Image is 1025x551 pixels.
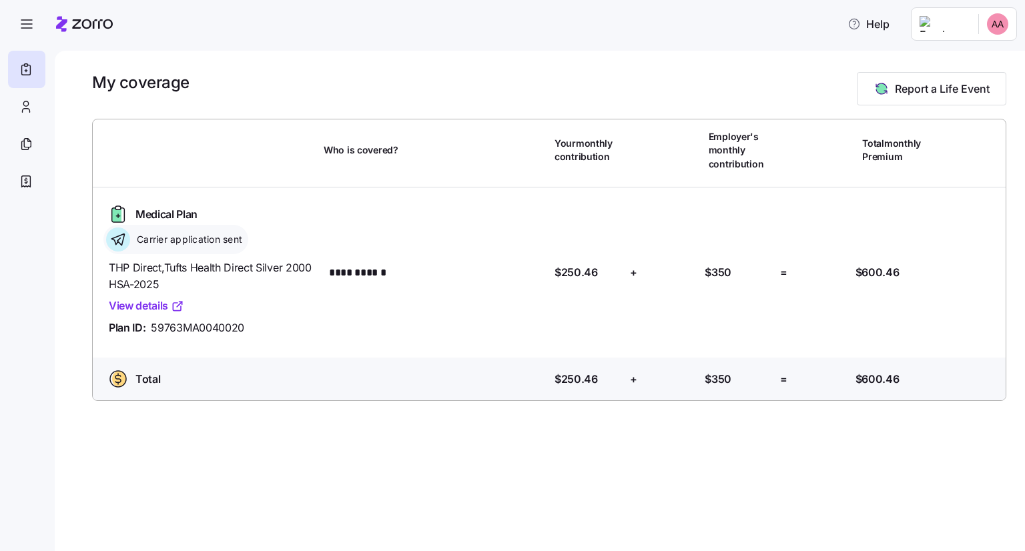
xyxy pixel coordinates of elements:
[630,264,637,281] span: +
[109,320,145,336] span: Plan ID:
[705,371,731,388] span: $350
[895,81,990,97] span: Report a Life Event
[151,320,244,336] span: 59763MA0040020
[135,371,160,388] span: Total
[324,143,398,157] span: Who is covered?
[109,259,313,293] span: THP Direct , Tufts Health Direct Silver 2000 HSA-2025
[630,371,637,388] span: +
[856,264,900,281] span: $600.46
[709,130,775,171] span: Employer's monthly contribution
[133,233,242,246] span: Carrier application sent
[555,264,598,281] span: $250.46
[92,72,190,93] h1: My coverage
[857,72,1006,105] button: Report a Life Event
[780,264,787,281] span: =
[920,16,968,32] img: Employer logo
[135,206,198,223] span: Medical Plan
[987,13,1008,35] img: 8f6ddf205d3a4cb90988111ae25d5134
[555,371,598,388] span: $250.46
[856,371,900,388] span: $600.46
[862,137,928,164] span: Total monthly Premium
[837,11,900,37] button: Help
[109,298,184,314] a: View details
[780,371,787,388] span: =
[555,137,621,164] span: Your monthly contribution
[847,16,890,32] span: Help
[705,264,731,281] span: $350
